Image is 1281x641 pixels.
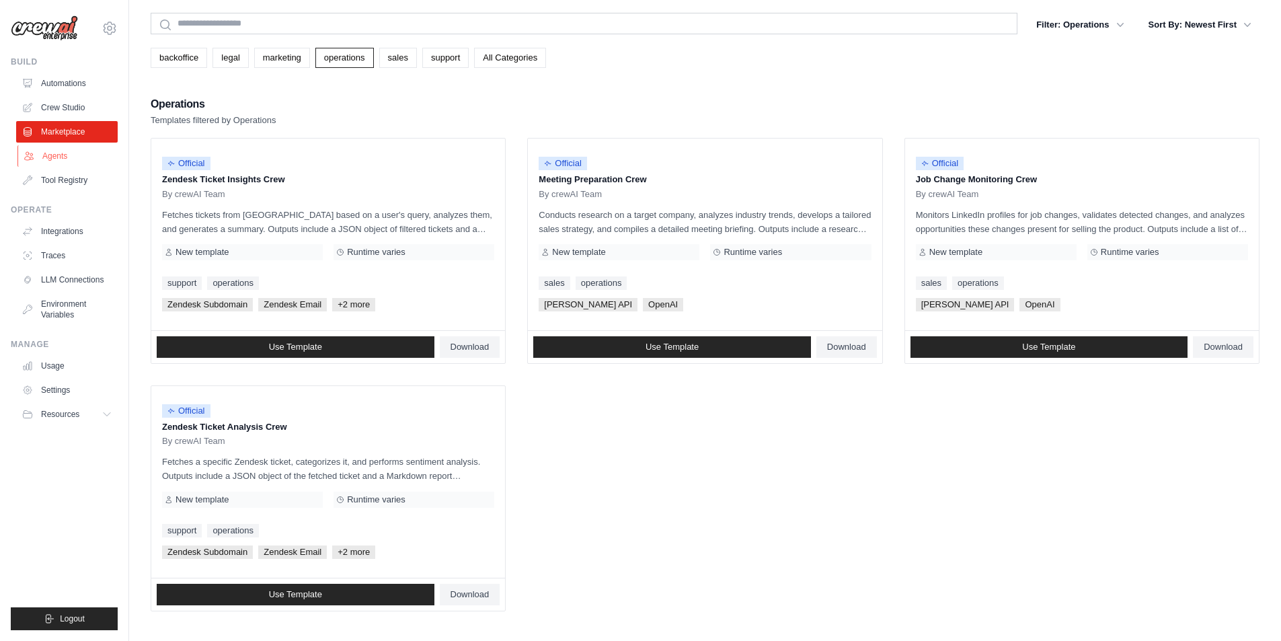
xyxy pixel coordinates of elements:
[157,584,434,605] a: Use Template
[162,157,210,170] span: Official
[16,293,118,326] a: Environment Variables
[910,336,1188,358] a: Use Template
[162,436,225,447] span: By crewAI Team
[552,247,605,258] span: New template
[646,342,699,352] span: Use Template
[162,404,210,418] span: Official
[60,613,85,624] span: Logout
[212,48,248,68] a: legal
[151,114,276,127] p: Templates filtered by Operations
[269,589,322,600] span: Use Template
[332,545,375,559] span: +2 more
[16,355,118,377] a: Usage
[254,48,310,68] a: marketing
[16,169,118,191] a: Tool Registry
[539,173,871,186] p: Meeting Preparation Crew
[539,298,637,311] span: [PERSON_NAME] API
[916,189,979,200] span: By crewAI Team
[176,247,229,258] span: New template
[1101,247,1159,258] span: Runtime varies
[16,121,118,143] a: Marketplace
[162,524,202,537] a: support
[11,607,118,630] button: Logout
[162,173,494,186] p: Zendesk Ticket Insights Crew
[539,276,570,290] a: sales
[17,145,119,167] a: Agents
[16,404,118,425] button: Resources
[269,342,322,352] span: Use Template
[162,420,494,434] p: Zendesk Ticket Analysis Crew
[41,409,79,420] span: Resources
[440,336,500,358] a: Download
[157,336,434,358] a: Use Template
[151,48,207,68] a: backoffice
[1193,336,1253,358] a: Download
[440,584,500,605] a: Download
[451,589,490,600] span: Download
[151,95,276,114] h2: Operations
[916,173,1248,186] p: Job Change Monitoring Crew
[11,56,118,67] div: Build
[16,221,118,242] a: Integrations
[347,494,405,505] span: Runtime varies
[258,298,327,311] span: Zendesk Email
[576,276,627,290] a: operations
[451,342,490,352] span: Download
[16,245,118,266] a: Traces
[533,336,811,358] a: Use Template
[643,298,683,311] span: OpenAI
[422,48,469,68] a: support
[1204,342,1243,352] span: Download
[1140,13,1259,37] button: Sort By: Newest First
[11,15,78,41] img: Logo
[1019,298,1060,311] span: OpenAI
[162,276,202,290] a: support
[162,545,253,559] span: Zendesk Subdomain
[162,455,494,483] p: Fetches a specific Zendesk ticket, categorizes it, and performs sentiment analysis. Outputs inclu...
[258,545,327,559] span: Zendesk Email
[1028,13,1132,37] button: Filter: Operations
[929,247,982,258] span: New template
[724,247,782,258] span: Runtime varies
[207,524,259,537] a: operations
[827,342,866,352] span: Download
[539,157,587,170] span: Official
[1022,342,1075,352] span: Use Template
[16,73,118,94] a: Automations
[816,336,877,358] a: Download
[11,339,118,350] div: Manage
[176,494,229,505] span: New template
[16,97,118,118] a: Crew Studio
[952,276,1004,290] a: operations
[379,48,417,68] a: sales
[162,208,494,236] p: Fetches tickets from [GEOGRAPHIC_DATA] based on a user's query, analyzes them, and generates a su...
[539,208,871,236] p: Conducts research on a target company, analyzes industry trends, develops a tailored sales strate...
[11,204,118,215] div: Operate
[332,298,375,311] span: +2 more
[916,298,1015,311] span: [PERSON_NAME] API
[539,189,602,200] span: By crewAI Team
[207,276,259,290] a: operations
[162,298,253,311] span: Zendesk Subdomain
[347,247,405,258] span: Runtime varies
[916,157,964,170] span: Official
[916,208,1248,236] p: Monitors LinkedIn profiles for job changes, validates detected changes, and analyzes opportunitie...
[16,269,118,291] a: LLM Connections
[474,48,546,68] a: All Categories
[315,48,374,68] a: operations
[162,189,225,200] span: By crewAI Team
[916,276,947,290] a: sales
[16,379,118,401] a: Settings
